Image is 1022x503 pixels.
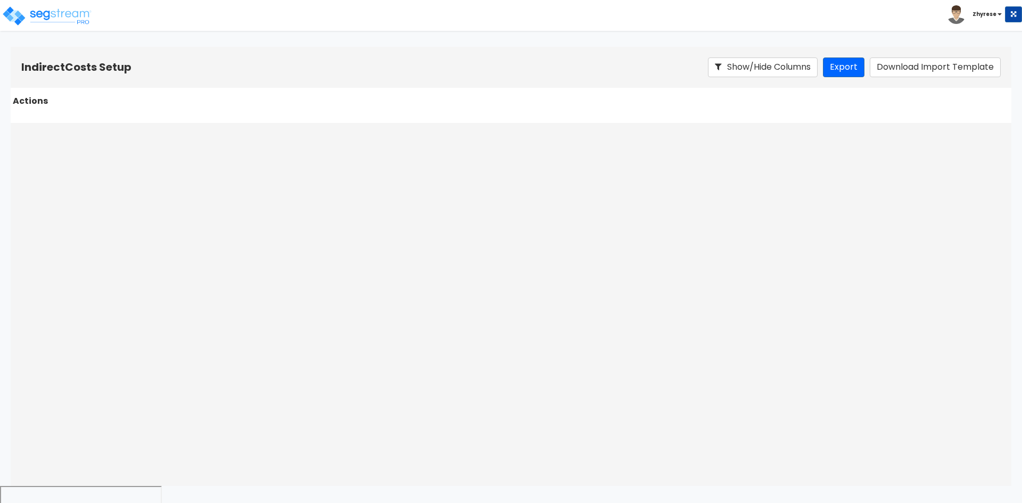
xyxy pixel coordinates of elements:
img: avatar.png [947,5,966,24]
div: Actions [11,93,53,110]
button: Show/Hide Columns [708,57,818,77]
button: Download Import Template [870,57,1001,77]
button: Export [823,57,864,77]
b: Indirect Costs Setup [21,60,131,75]
img: logo_pro_r.png [2,5,92,27]
b: Zhyrese [972,10,996,18]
